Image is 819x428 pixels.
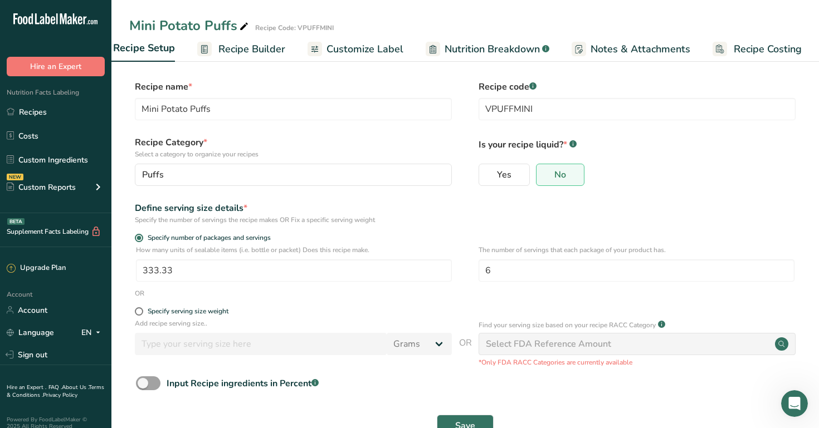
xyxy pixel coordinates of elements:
[7,218,25,225] div: BETA
[135,288,144,298] div: OR
[218,42,285,57] span: Recipe Builder
[7,323,54,342] a: Language
[129,16,251,36] div: Mini Potato Puffs
[781,390,808,417] iframe: Intercom live chat
[479,320,656,330] p: Find your serving size based on your recipe RACC Category
[135,98,452,120] input: Type your recipe name here
[554,169,566,180] span: No
[135,215,452,225] div: Specify the number of servings the recipe makes OR Fix a specific serving weight
[497,169,511,180] span: Yes
[81,326,105,339] div: EN
[135,333,387,355] input: Type your serving size here
[713,37,802,62] a: Recipe Costing
[459,336,472,367] span: OR
[62,383,89,391] a: About Us .
[308,37,403,62] a: Customize Label
[135,164,452,186] button: Puffs
[197,37,285,62] a: Recipe Builder
[7,181,76,193] div: Custom Reports
[142,168,164,181] span: Puffs
[572,37,690,62] a: Notes & Attachments
[255,23,334,33] div: Recipe Code: VPUFFMINI
[7,383,104,399] a: Terms & Conditions .
[479,357,796,367] p: *Only FDA RACC Categories are currently available
[148,307,228,316] div: Specify serving size weight
[479,80,796,94] label: Recipe code
[135,318,452,328] p: Add recipe serving size..
[479,136,796,151] p: Is your recipe liquid?
[135,201,452,215] div: Define serving size details
[734,42,802,57] span: Recipe Costing
[426,37,549,62] a: Nutrition Breakdown
[326,42,403,57] span: Customize Label
[167,377,319,390] div: Input Recipe ingredients in Percent
[143,234,271,242] span: Specify number of packages and servings
[135,80,452,94] label: Recipe name
[486,337,611,351] div: Select FDA Reference Amount
[479,98,796,120] input: Type your recipe code here
[43,391,77,399] a: Privacy Policy
[7,57,105,76] button: Hire an Expert
[136,245,452,255] p: How many units of sealable items (i.e. bottle or packet) Does this recipe make.
[591,42,690,57] span: Notes & Attachments
[479,245,794,255] p: The number of servings that each package of your product has.
[92,36,175,62] a: Recipe Setup
[7,263,66,274] div: Upgrade Plan
[135,149,452,159] p: Select a category to organize your recipes
[7,383,46,391] a: Hire an Expert .
[445,42,540,57] span: Nutrition Breakdown
[113,41,175,56] span: Recipe Setup
[48,383,62,391] a: FAQ .
[135,136,452,159] label: Recipe Category
[7,174,23,180] div: NEW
